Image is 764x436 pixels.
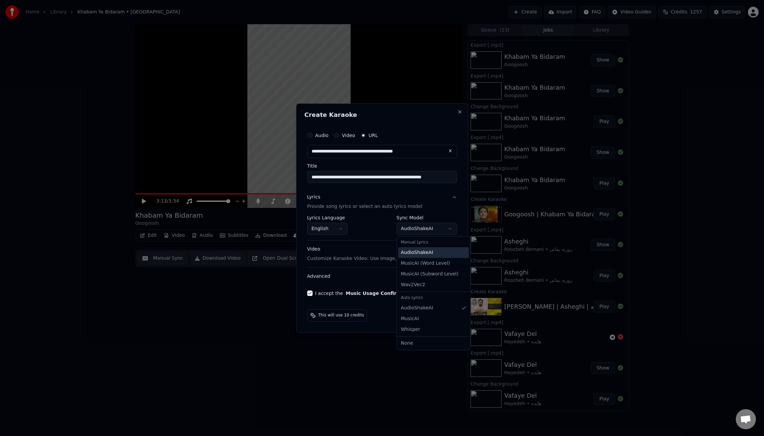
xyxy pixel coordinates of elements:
[401,281,425,288] span: Wav2Vec2
[401,315,419,322] span: MusicAI
[401,249,433,256] span: AudioShakeAI
[401,271,458,277] span: MusicAI ( Subword Level )
[398,238,469,247] div: Manual Lyrics
[398,293,469,303] div: Auto Lyrics
[401,305,433,311] span: AudioShakeAI
[401,340,413,347] span: None
[401,260,450,267] span: MusicAI ( Word Level )
[401,326,420,333] span: Whisper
